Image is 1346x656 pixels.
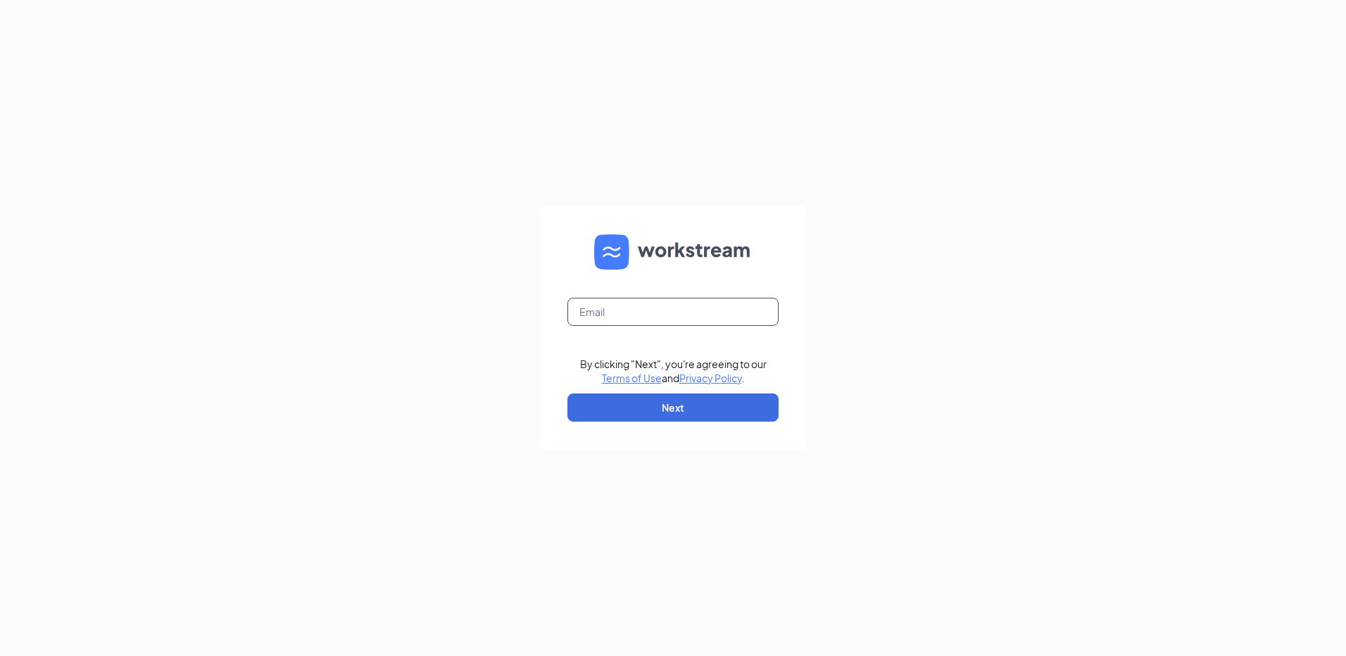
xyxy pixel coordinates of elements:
a: Terms of Use [602,372,662,384]
img: WS logo and Workstream text [594,234,752,270]
a: Privacy Policy [679,372,742,384]
input: Email [567,298,779,326]
button: Next [567,393,779,422]
div: By clicking "Next", you're agreeing to our and . [580,357,767,385]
